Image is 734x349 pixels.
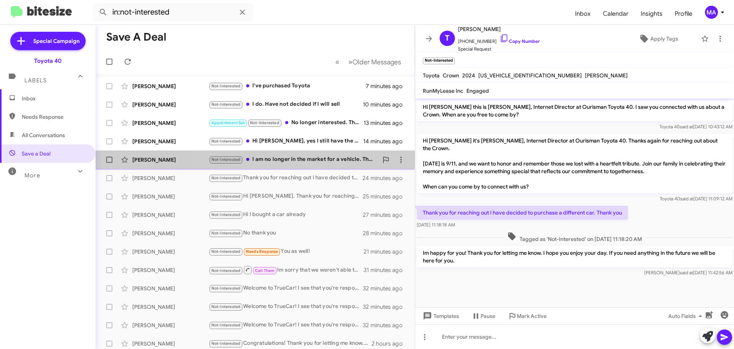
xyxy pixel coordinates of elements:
span: said at [680,124,693,129]
span: 2024 [462,72,475,79]
span: Not-Interested [211,139,241,144]
div: 2 hours ago [372,340,409,347]
div: [PERSON_NAME] [132,321,209,329]
div: [PERSON_NAME] [132,193,209,200]
span: [PERSON_NAME] [DATE] 11:42:56 AM [644,270,732,275]
div: [PERSON_NAME] [132,101,209,108]
div: 24 minutes ago [363,174,409,182]
p: Thank you for reaching out I have decided to purchase a different car. Thank you [417,206,628,220]
span: Not-Interested [211,157,241,162]
div: [PERSON_NAME] [132,138,209,145]
span: Older Messages [352,58,401,66]
button: MA [698,6,726,19]
a: Inbox [569,3,597,25]
button: Previous [331,54,344,70]
span: [PERSON_NAME] [585,72,628,79]
div: 32 minutes ago [363,285,409,292]
span: Special Campaign [33,37,80,45]
nav: Page navigation example [331,54,406,70]
button: Pause [465,309,502,323]
div: [PERSON_NAME] [132,229,209,237]
span: Tagged as 'Not-Interested' on [DATE] 11:18:20 AM [504,232,645,243]
span: Templates [421,309,459,323]
span: T [445,32,450,44]
p: Im happy for you! Thank you for letting me know. I hope you enjoy your day. If you need anything ... [417,246,732,267]
span: Call Them [255,268,275,273]
a: Insights [635,3,669,25]
div: 7 minutes ago [366,82,409,90]
div: 25 minutes ago [363,193,409,200]
span: More [24,172,40,179]
a: Calendar [597,3,635,25]
button: Auto Fields [662,309,711,323]
div: Thank you for reaching out I have decided to purchase a different car. Thank you [209,174,363,182]
span: Labels [24,77,47,84]
div: Toyota 40 [34,57,62,65]
a: Special Campaign [10,32,86,50]
div: Congratulations! Thank you for letting me know. Ill close your information out on my side of things [209,339,372,348]
div: [PERSON_NAME] [132,211,209,219]
span: Not-Interested [250,120,279,125]
span: [PHONE_NUMBER] [458,34,540,45]
span: Auto Fields [668,309,705,323]
div: 21 minutes ago [364,248,409,256]
div: 32 minutes ago [363,321,409,329]
span: [US_VEHICLE_IDENTIFICATION_NUMBER] [478,72,582,79]
span: Needs Response [246,249,278,254]
button: Apply Tags [619,32,697,46]
span: Toyota 40 [DATE] 11:09:12 AM [660,196,732,202]
span: Toyota 40 [DATE] 10:43:12 AM [659,124,732,129]
span: Needs Response [22,113,87,121]
span: Not-Interested [211,175,241,180]
span: Not-Interested [211,102,241,107]
div: [PERSON_NAME] [132,156,209,164]
span: All Conversations [22,131,65,139]
span: said at [680,196,693,202]
a: Profile [669,3,698,25]
span: Pause [481,309,495,323]
span: Mark Active [517,309,547,323]
div: 13 minutes ago [364,119,409,127]
span: Not-Interested [211,194,241,199]
span: Crown [443,72,459,79]
div: 31 minutes ago [364,266,409,274]
div: [PERSON_NAME] [132,340,209,347]
p: Hi [PERSON_NAME] this is [PERSON_NAME], Internet Director at Ourisman Toyota 40. I saw you connec... [417,100,732,121]
div: [PERSON_NAME] [132,119,209,127]
span: « [335,57,339,67]
span: Special Request [458,45,540,53]
span: Apply Tags [650,32,678,46]
div: [PERSON_NAME] [132,174,209,182]
div: [PERSON_NAME] [132,82,209,90]
div: Welcome to TrueCar! I see that you're responding to a customer. If this is correct, please enter ... [209,284,363,293]
div: Welcome to TrueCar! I see that you're responding to a customer. If this is correct, please enter ... [209,321,363,329]
div: 28 minutes ago [363,229,409,237]
span: Not-Interested [211,341,241,346]
div: I've purchased Toyota [209,82,366,90]
div: 27 minutes ago [363,211,409,219]
div: No longer interested. Thanks. [209,118,364,127]
div: [PERSON_NAME] [132,303,209,311]
div: Hi I bought a car already [209,210,363,219]
span: Not-Interested [211,286,241,291]
span: [PERSON_NAME] [458,25,540,34]
span: Toyota [423,72,440,79]
span: » [348,57,352,67]
div: [PERSON_NAME] [132,248,209,256]
span: Appointment Set [211,120,245,125]
div: I am no longer in the market for a vehicle. Thank you [209,155,378,164]
a: Copy Number [500,38,540,44]
div: 14 minutes ago [363,138,409,145]
div: MA [705,6,718,19]
input: Search [93,3,253,21]
div: Im sorry that we weren't able to make something work for you! Ill update and close out your infor... [209,265,364,275]
div: 10 minutes ago [363,101,409,108]
div: 32 minutes ago [363,303,409,311]
button: Mark Active [502,309,553,323]
span: RunMyLease Inc [423,87,463,94]
div: Hi [PERSON_NAME], yes I still have the Mercedes, but I'm NOT selling it. The price your dealershi... [209,137,363,146]
span: Save a Deal [22,150,50,157]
